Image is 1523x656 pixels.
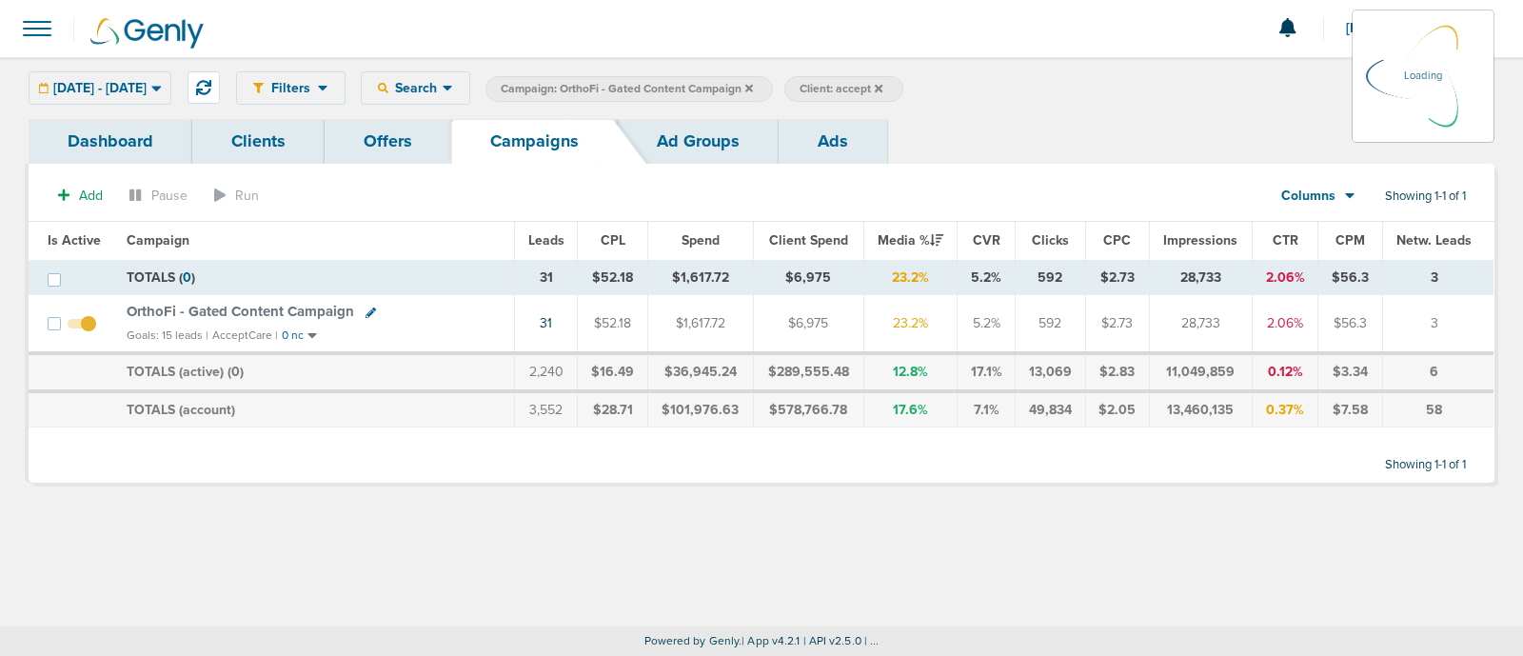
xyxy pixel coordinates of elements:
img: Genly [90,18,204,49]
small: AcceptCare | [212,328,278,342]
span: Netw. Leads [1396,232,1472,248]
td: $6,975 [754,260,863,295]
button: Add [48,182,113,209]
td: $16.49 [578,353,647,391]
td: 28,733 [1149,260,1252,295]
span: 0 [183,269,191,286]
td: 0.37% [1253,391,1318,427]
td: 11,049,859 [1149,353,1252,391]
span: Showing 1-1 of 1 [1385,189,1466,205]
span: [PERSON_NAME] [1346,22,1465,35]
td: 6 [1382,353,1493,391]
span: OrthoFi - Gated Content Campaign [127,303,354,320]
td: $2.05 [1085,391,1149,427]
td: 31 [515,260,578,295]
td: 23.2% [863,260,958,295]
td: 5.2% [958,260,1016,295]
td: $7.58 [1318,391,1382,427]
td: 2.06% [1253,295,1318,353]
td: $52.18 [578,260,647,295]
span: | App v4.2.1 [742,634,800,647]
td: 3 [1382,295,1493,353]
span: CPL [601,232,625,248]
span: CTR [1273,232,1298,248]
td: $1,617.72 [647,260,753,295]
td: 12.8% [863,353,958,391]
td: 592 [1016,260,1085,295]
span: Impressions [1163,232,1237,248]
a: Dashboard [29,119,192,164]
span: Spend [682,232,720,248]
span: Add [79,188,103,204]
a: Offers [325,119,451,164]
td: $2.73 [1085,260,1149,295]
td: 2,240 [515,353,578,391]
a: Clients [192,119,325,164]
a: Campaigns [451,119,618,164]
td: 5.2% [958,295,1016,353]
td: 17.6% [863,391,958,427]
p: Loading [1404,65,1442,88]
td: TOTALS (account) [115,391,515,427]
td: 3,552 [515,391,578,427]
td: $52.18 [578,295,647,353]
td: TOTALS ( ) [115,260,515,295]
td: 13,069 [1016,353,1085,391]
span: 0 [231,364,240,380]
span: Client Spend [769,232,848,248]
td: 58 [1382,391,1493,427]
a: Ads [779,119,887,164]
span: CPM [1335,232,1365,248]
td: $1,617.72 [647,295,753,353]
td: $2.83 [1085,353,1149,391]
span: CVR [973,232,1000,248]
td: 0.12% [1253,353,1318,391]
td: $36,945.24 [647,353,753,391]
td: $578,766.78 [754,391,863,427]
td: $101,976.63 [647,391,753,427]
span: | ... [864,634,880,647]
span: Campaign: OrthoFi - Gated Content Campaign [501,81,753,97]
td: 2.06% [1253,260,1318,295]
a: Ad Groups [618,119,779,164]
td: 3 [1382,260,1493,295]
span: | API v2.5.0 [803,634,861,647]
a: 31 [540,315,552,331]
td: $6,975 [754,295,863,353]
td: 49,834 [1016,391,1085,427]
span: Media % [878,232,943,248]
td: 23.2% [863,295,958,353]
td: 28,733 [1149,295,1252,353]
td: 17.1% [958,353,1016,391]
td: 13,460,135 [1149,391,1252,427]
td: 592 [1016,295,1085,353]
td: 7.1% [958,391,1016,427]
small: Goals: 15 leads | [127,328,208,343]
span: Clicks [1032,232,1069,248]
span: Client: accept [800,81,882,97]
span: Leads [528,232,564,248]
td: $2.73 [1085,295,1149,353]
span: Is Active [48,232,101,248]
td: $56.3 [1318,260,1382,295]
td: $56.3 [1318,295,1382,353]
span: CPC [1103,232,1131,248]
td: $3.34 [1318,353,1382,391]
td: TOTALS (active) ( ) [115,353,515,391]
span: Campaign [127,232,189,248]
td: $28.71 [578,391,647,427]
small: 0 nc [282,328,304,343]
td: $289,555.48 [754,353,863,391]
span: Showing 1-1 of 1 [1385,457,1466,473]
